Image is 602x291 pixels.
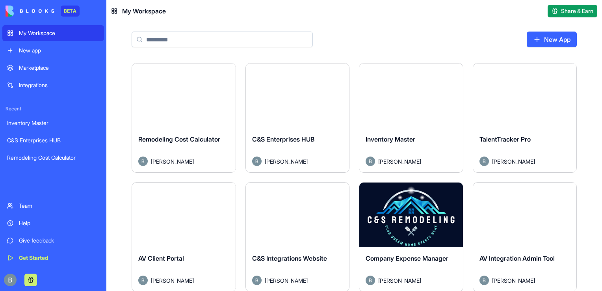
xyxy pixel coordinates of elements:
[7,136,99,144] div: C&S Enterprises HUB
[2,132,104,148] a: C&S Enterprises HUB
[366,276,375,285] img: Avatar
[151,276,194,285] span: [PERSON_NAME]
[359,63,463,173] a: Inventory MasterAvatar[PERSON_NAME]
[265,157,308,166] span: [PERSON_NAME]
[548,5,597,17] button: Share & Earn
[527,32,577,47] a: New App
[61,6,80,17] div: BETA
[252,135,314,143] span: C&S Enterprises HUB
[138,157,148,166] img: Avatar
[19,219,99,227] div: Help
[479,135,531,143] span: TalentTracker Pro
[19,47,99,54] div: New app
[6,6,54,17] img: logo
[366,135,415,143] span: Inventory Master
[138,135,220,143] span: Remodeling Cost Calculator
[2,198,104,214] a: Team
[2,106,104,112] span: Recent
[19,254,99,262] div: Get Started
[2,77,104,93] a: Integrations
[7,119,99,127] div: Inventory Master
[4,274,17,286] img: ACg8ocIug40qN1SCXJiinWdltW7QsPxROn8ZAVDlgOtPD8eQfXIZmw=s96-c
[2,43,104,58] a: New app
[473,63,577,173] a: TalentTracker ProAvatar[PERSON_NAME]
[122,6,166,16] span: My Workspace
[378,276,421,285] span: [PERSON_NAME]
[561,7,593,15] span: Share & Earn
[479,157,489,166] img: Avatar
[138,276,148,285] img: Avatar
[132,63,236,173] a: Remodeling Cost CalculatorAvatar[PERSON_NAME]
[2,25,104,41] a: My Workspace
[19,29,99,37] div: My Workspace
[252,157,262,166] img: Avatar
[7,154,99,162] div: Remodeling Cost Calculator
[492,157,535,166] span: [PERSON_NAME]
[2,250,104,266] a: Get Started
[479,254,555,262] span: AV Integration Admin Tool
[19,202,99,210] div: Team
[19,64,99,72] div: Marketplace
[366,254,448,262] span: Company Expense Manager
[265,276,308,285] span: [PERSON_NAME]
[2,215,104,231] a: Help
[19,81,99,89] div: Integrations
[252,254,327,262] span: C&S Integrations Website
[479,276,489,285] img: Avatar
[378,157,421,166] span: [PERSON_NAME]
[492,276,535,285] span: [PERSON_NAME]
[2,115,104,131] a: Inventory Master
[252,276,262,285] img: Avatar
[2,233,104,248] a: Give feedback
[245,63,350,173] a: C&S Enterprises HUBAvatar[PERSON_NAME]
[366,157,375,166] img: Avatar
[2,150,104,166] a: Remodeling Cost Calculator
[151,157,194,166] span: [PERSON_NAME]
[6,6,80,17] a: BETA
[138,254,184,262] span: AV Client Portal
[2,60,104,76] a: Marketplace
[19,237,99,244] div: Give feedback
